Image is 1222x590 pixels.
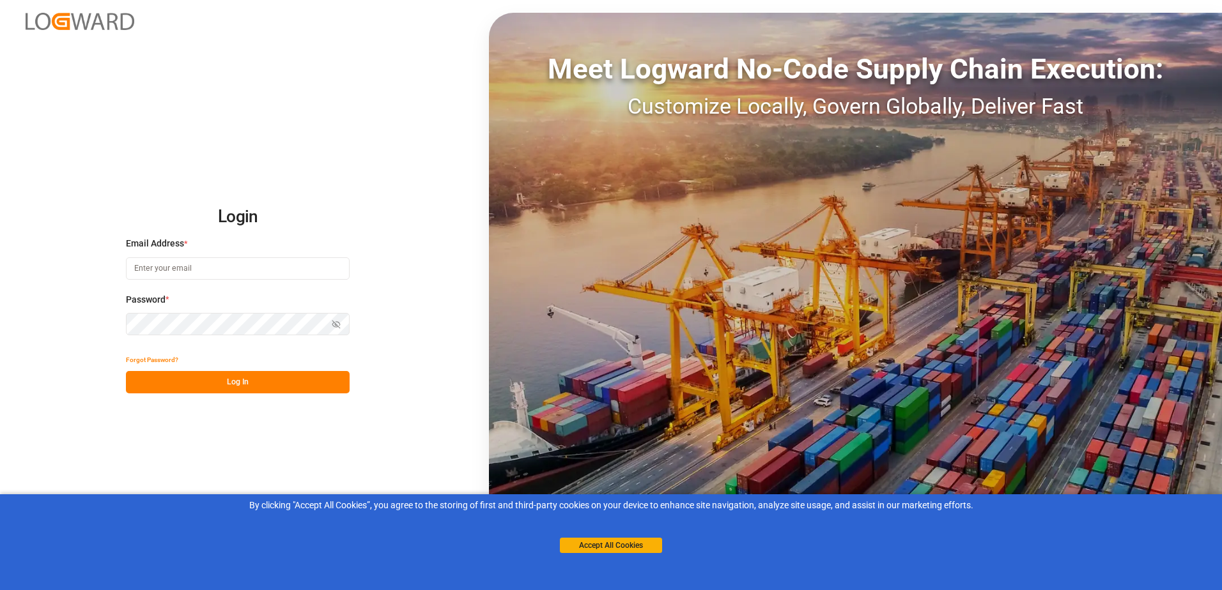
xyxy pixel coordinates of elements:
input: Enter your email [126,257,350,280]
div: By clicking "Accept All Cookies”, you agree to the storing of first and third-party cookies on yo... [9,499,1213,512]
h2: Login [126,197,350,238]
div: Customize Locally, Govern Globally, Deliver Fast [489,90,1222,123]
div: Meet Logward No-Code Supply Chain Execution: [489,48,1222,90]
img: Logward_new_orange.png [26,13,134,30]
span: Password [126,293,166,306]
span: Email Address [126,237,184,250]
button: Log In [126,371,350,393]
button: Forgot Password? [126,349,178,371]
button: Accept All Cookies [560,538,662,553]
